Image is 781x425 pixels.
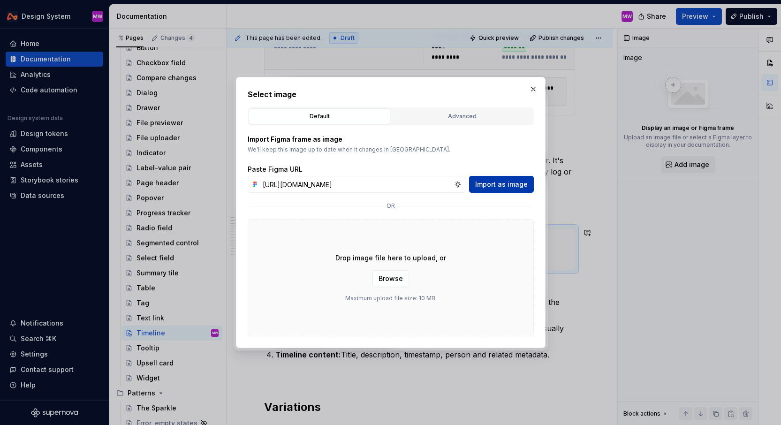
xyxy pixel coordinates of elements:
[379,274,403,283] span: Browse
[248,135,534,144] p: Import Figma frame as image
[394,112,530,121] div: Advanced
[475,180,528,189] span: Import as image
[469,176,534,193] button: Import as image
[387,202,395,210] p: or
[372,270,409,287] button: Browse
[252,112,387,121] div: Default
[335,253,446,263] p: Drop image file here to upload, or
[248,89,534,100] h2: Select image
[259,176,454,193] input: https://figma.com/file...
[248,146,534,153] p: We’ll keep this image up to date when it changes in [GEOGRAPHIC_DATA].
[248,165,303,174] label: Paste Figma URL
[345,295,436,302] p: Maximum upload file size: 10 MB.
